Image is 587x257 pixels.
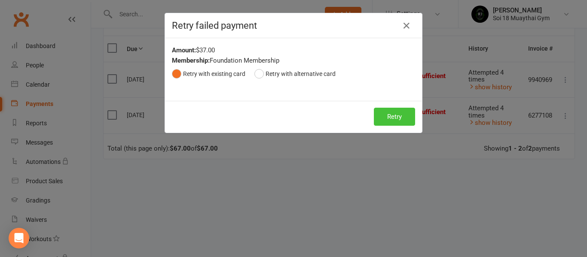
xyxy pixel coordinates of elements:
button: Retry with alternative card [254,66,336,82]
div: Open Intercom Messenger [9,228,29,248]
strong: Membership: [172,57,210,64]
div: Foundation Membership [172,55,415,66]
button: Close [400,19,413,33]
div: $37.00 [172,45,415,55]
h4: Retry failed payment [172,20,415,31]
button: Retry with existing card [172,66,245,82]
button: Retry [374,108,415,126]
strong: Amount: [172,46,196,54]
